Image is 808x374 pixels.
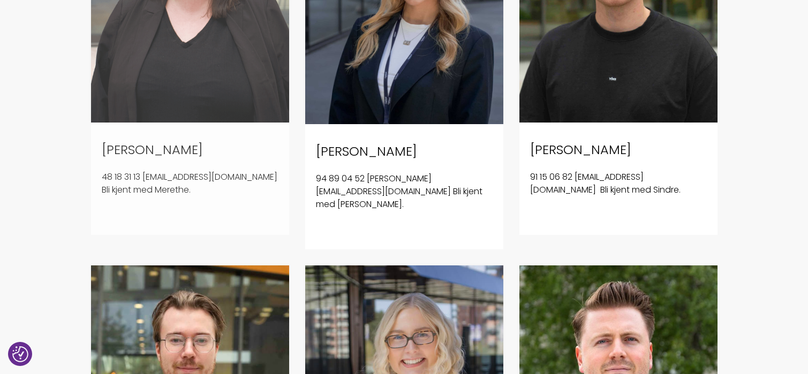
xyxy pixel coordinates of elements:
[530,141,707,158] h4: [PERSON_NAME]
[12,346,28,362] img: Revisit consent button
[102,171,278,196] p: 48 18 31 13 [EMAIL_ADDRESS][DOMAIN_NAME] Bli kjent med Merethe.
[102,141,278,158] h4: [PERSON_NAME]
[12,346,28,362] button: Samtykkepreferanser
[530,171,707,196] p: 91 15 06 82 [EMAIL_ADDRESS][DOMAIN_NAME] Bli kjent med Sindre.
[316,143,493,159] h4: [PERSON_NAME]
[316,172,493,211] p: 94 89 04 52 [PERSON_NAME][EMAIL_ADDRESS][DOMAIN_NAME] Bli kjent med [PERSON_NAME].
